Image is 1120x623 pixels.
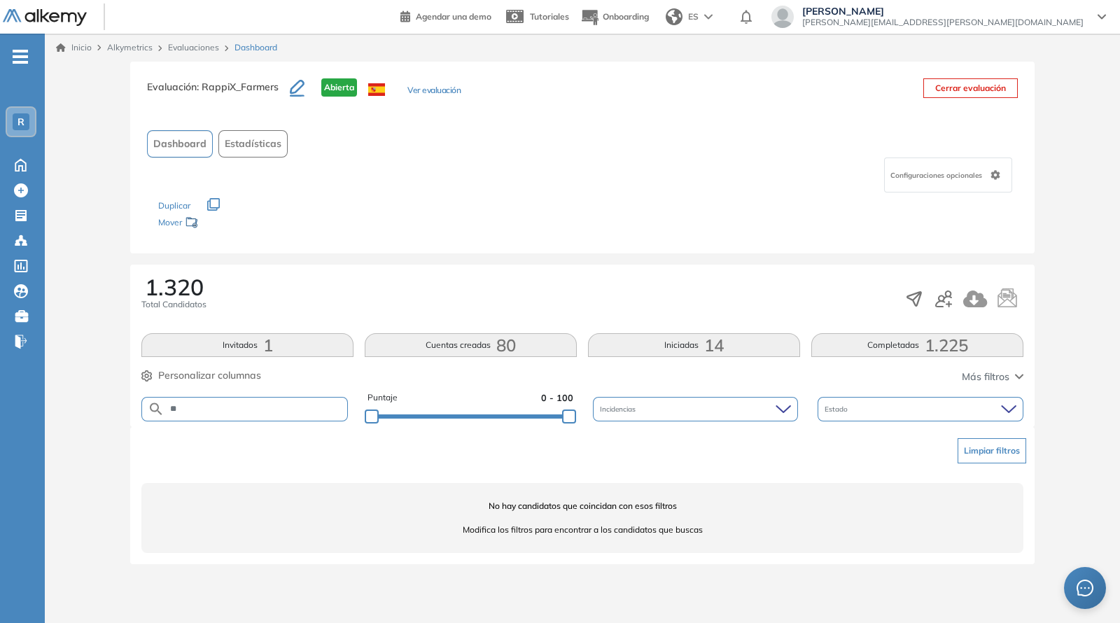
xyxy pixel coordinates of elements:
[145,276,204,298] span: 1.320
[141,368,261,383] button: Personalizar columnas
[321,78,357,97] span: Abierta
[884,157,1012,192] div: Configuraciones opcionales
[158,368,261,383] span: Personalizar columnas
[158,200,190,211] span: Duplicar
[666,8,682,25] img: world
[962,370,1023,384] button: Más filtros
[811,333,1023,357] button: Completadas1.225
[368,83,385,96] img: ESP
[603,11,649,22] span: Onboarding
[218,130,288,157] button: Estadísticas
[704,14,713,20] img: arrow
[958,438,1026,463] button: Limpiar filtros
[234,41,277,54] span: Dashboard
[825,404,850,414] span: Estado
[158,211,298,237] div: Mover
[541,391,573,405] span: 0 - 100
[530,11,569,22] span: Tutoriales
[923,78,1018,98] button: Cerrar evaluación
[588,333,800,357] button: Iniciadas14
[147,78,290,108] h3: Evaluación
[56,41,92,54] a: Inicio
[688,10,699,23] span: ES
[593,397,799,421] div: Incidencias
[416,11,491,22] span: Agendar una demo
[168,42,219,52] a: Evaluaciones
[580,2,649,32] button: Onboarding
[141,500,1023,512] span: No hay candidatos que coincidan con esos filtros
[107,42,153,52] span: Alkymetrics
[802,17,1084,28] span: [PERSON_NAME][EMAIL_ADDRESS][PERSON_NAME][DOMAIN_NAME]
[1077,580,1093,596] span: message
[153,136,206,151] span: Dashboard
[367,391,398,405] span: Puntaje
[147,130,213,157] button: Dashboard
[890,170,985,181] span: Configuraciones opcionales
[141,298,206,311] span: Total Candidatos
[818,397,1023,421] div: Estado
[141,524,1023,536] span: Modifica los filtros para encontrar a los candidatos que buscas
[600,404,638,414] span: Incidencias
[13,55,28,58] i: -
[802,6,1084,17] span: [PERSON_NAME]
[225,136,281,151] span: Estadísticas
[141,333,353,357] button: Invitados1
[400,7,491,24] a: Agendar una demo
[365,333,577,357] button: Cuentas creadas80
[148,400,164,418] img: SEARCH_ALT
[17,116,24,127] span: R
[197,80,279,93] span: : RappiX_Farmers
[962,370,1009,384] span: Más filtros
[407,84,461,99] button: Ver evaluación
[3,9,87,27] img: Logo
